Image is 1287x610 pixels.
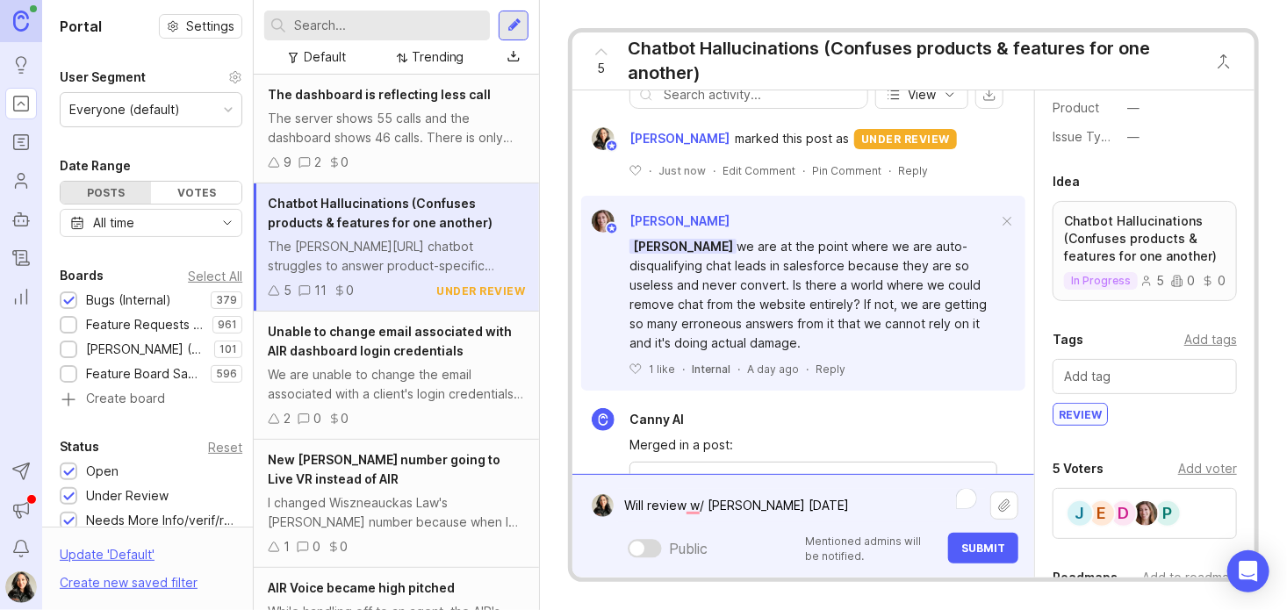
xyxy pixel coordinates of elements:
span: 5 [598,59,606,78]
div: Everyone (default) [69,100,180,119]
div: under review [854,129,957,149]
span: Chatbot Hallucinations (Confuses products & features for one another) [268,196,493,230]
a: Chatbot Hallucinations (Confuses products & features for one another)in progress500 [1053,201,1237,301]
div: 11 [314,281,327,300]
div: Status [60,436,99,457]
button: Announcements [5,494,37,526]
img: Ysabelle Eugenio [5,571,37,603]
span: AIR Voice became high pitched [268,580,455,595]
div: · [713,163,715,178]
div: Open Intercom Messenger [1227,550,1269,592]
div: · [802,163,805,178]
button: Submit [948,533,1018,563]
div: 2 [314,153,321,172]
span: Canny AI [629,412,684,427]
a: Portal [5,88,37,119]
button: 1 like [629,362,675,377]
div: E [1088,499,1116,527]
div: All time [93,213,134,233]
div: 2 [284,409,291,428]
div: User Segment [60,67,146,88]
div: The server shows 55 calls and the dashboard shows 46 calls. There is only one call [DATE] and the... [268,109,525,147]
p: Chatbot Hallucinations (Confuses products & features for one another) [1064,212,1226,265]
span: The dashboard is reflecting less call [268,87,491,102]
p: 101 [219,342,237,356]
button: Upload file [990,492,1018,520]
div: Reply [816,362,845,377]
textarea: To enrich screen reader interactions, please activate Accessibility in Grammarly extension settings [614,489,990,522]
div: Select All [188,271,242,281]
button: Close button [1206,44,1241,79]
a: Roadmaps [5,126,37,158]
span: New [PERSON_NAME] number going to Live VR instead of AIR [268,452,500,486]
div: · [682,362,685,377]
div: 0 [313,409,321,428]
div: Update ' Default ' [60,545,155,573]
p: 596 [216,367,237,381]
input: Add tag [1064,367,1226,386]
p: in progress [1071,274,1131,288]
div: Reset [208,442,242,452]
div: [PERSON_NAME] (Public) [86,340,205,359]
div: Create new saved filter [60,573,198,592]
div: Internal [692,362,730,377]
div: We are unable to change the email associated with a client's login credentials from the support t... [268,365,525,404]
svg: toggle icon [213,216,241,230]
div: I changed Wiszneauckas Law's [PERSON_NAME] number because when I did a test call on the initial n... [268,493,525,532]
div: Votes [151,182,241,204]
div: 0 [1202,275,1226,287]
div: 1 [284,537,290,556]
div: Bugs (Internal) [86,291,171,310]
p: 1 like [649,362,675,377]
a: Ideas [5,49,37,81]
span: [PERSON_NAME] [629,213,730,228]
div: Chatbot Hallucinations (Confuses products & features for one another) [628,36,1197,85]
div: we are at the point where we are auto-disqualifying chat leads in salesforce because they are so ... [629,237,997,353]
h1: Portal [60,16,102,37]
div: · [888,163,891,178]
div: J [1066,499,1094,527]
div: Feature Requests (Internal) [86,315,204,334]
div: Idea [1053,171,1080,192]
a: Ysabelle Eugenio[PERSON_NAME] [581,127,735,150]
span: [PERSON_NAME] [629,129,730,148]
div: 5 Voters [1053,458,1104,479]
div: Date Range [60,155,131,176]
span: Just now [658,163,706,178]
div: · [806,362,809,377]
div: Pin Comment [812,163,881,178]
div: Trending [412,47,464,67]
span: Settings [186,18,234,35]
div: Under Review [86,486,169,506]
span: View [908,86,936,104]
button: View [875,81,968,109]
img: Maddy Martin [592,210,615,233]
label: Issue Type [1053,129,1117,144]
label: Product [1053,100,1099,115]
div: P [1154,499,1182,527]
div: Tags [1053,329,1083,350]
input: Search... [294,16,483,35]
img: Canny AI [592,408,615,431]
a: Unable to change email associated with AIR dashboard login credentialsWe are unable to change the... [254,312,539,440]
div: 9 [284,153,291,172]
div: D [1110,499,1138,527]
p: Mentioned admins will be notified. [805,534,938,563]
p: 379 [216,293,237,307]
div: Posts [61,182,151,204]
span: Unable to change email associated with AIR dashboard login credentials [268,324,512,358]
img: Ysabelle Eugenio [592,127,615,150]
div: Add tags [1184,330,1237,349]
button: Notifications [5,533,37,564]
div: Needs More Info/verif/repro [86,511,234,530]
p: 961 [218,318,237,332]
span: marked this post as [735,129,849,148]
div: Open [86,462,119,481]
a: Reporting [5,281,37,312]
div: Public [669,538,708,559]
div: Boards [60,265,104,286]
a: Users [5,165,37,197]
a: New [PERSON_NAME] number going to Live VR instead of AIRI changed Wiszneauckas Law's [PERSON_NAME... [254,440,539,568]
span: Submit [961,542,1005,555]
